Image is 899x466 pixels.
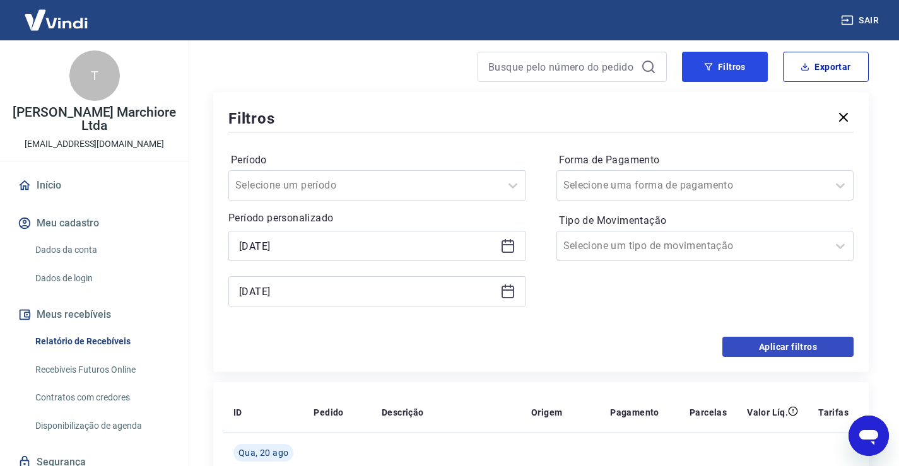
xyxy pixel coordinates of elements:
[238,446,288,459] span: Qua, 20 ago
[30,357,173,383] a: Recebíveis Futuros Online
[690,406,727,419] p: Parcelas
[231,153,524,168] label: Período
[382,406,424,419] p: Descrição
[747,406,788,419] p: Valor Líq.
[10,106,179,132] p: [PERSON_NAME] Marchiore Ltda
[15,1,97,39] img: Vindi
[228,108,275,129] h5: Filtros
[30,265,173,291] a: Dados de login
[30,385,173,411] a: Contratos com credores
[531,406,562,419] p: Origem
[30,237,173,263] a: Dados da conta
[69,50,120,101] div: T
[314,406,343,419] p: Pedido
[239,282,495,301] input: Data final
[488,57,636,76] input: Busque pelo número do pedido
[849,416,889,456] iframe: Botão para abrir a janela de mensagens
[15,172,173,199] a: Início
[838,9,884,32] button: Sair
[722,337,854,357] button: Aplicar filtros
[15,301,173,329] button: Meus recebíveis
[15,209,173,237] button: Meu cadastro
[818,406,849,419] p: Tarifas
[682,52,768,82] button: Filtros
[30,413,173,439] a: Disponibilização de agenda
[228,211,526,226] p: Período personalizado
[25,137,164,151] p: [EMAIL_ADDRESS][DOMAIN_NAME]
[559,153,852,168] label: Forma de Pagamento
[30,329,173,354] a: Relatório de Recebíveis
[783,52,869,82] button: Exportar
[610,406,659,419] p: Pagamento
[239,236,495,255] input: Data inicial
[559,213,852,228] label: Tipo de Movimentação
[233,406,242,419] p: ID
